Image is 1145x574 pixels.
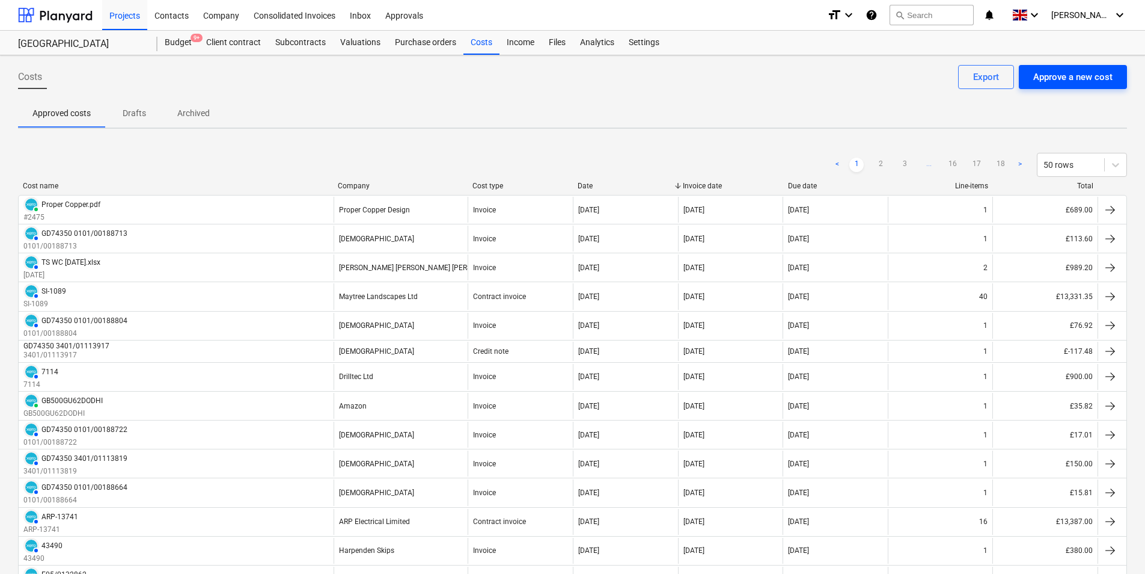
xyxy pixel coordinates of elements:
[983,402,988,410] div: 1
[23,538,39,554] div: Invoice has been synced with Xero and its status is currently AUTHORISED
[23,270,100,280] p: [DATE]
[339,206,410,214] div: Proper Copper Design
[983,264,988,272] div: 2
[25,285,37,297] img: xero.svg
[199,31,268,55] div: Client contract
[23,226,39,241] div: Invoice has been synced with Xero and its status is currently AUTHORISED
[998,182,1093,190] div: Total
[979,517,988,526] div: 16
[983,546,988,555] div: 1
[992,538,1098,564] div: £380.00
[578,264,599,272] div: [DATE]
[339,431,414,439] div: [DEMOGRAPHIC_DATA]
[41,425,127,434] div: GD74350 0101/00188722
[25,395,37,407] img: xero.svg
[23,299,66,309] p: SI-1089
[463,31,499,55] a: Costs
[25,540,37,552] img: xero.svg
[788,460,809,468] div: [DATE]
[841,8,856,22] i: keyboard_arrow_down
[41,542,63,550] div: 43490
[992,480,1098,505] div: £15.81
[41,513,78,521] div: ARP-13741
[1013,158,1027,172] a: Next page
[992,313,1098,339] div: £76.92
[983,431,988,439] div: 1
[41,454,127,463] div: GD74350 3401/01113819
[268,31,333,55] div: Subcontracts
[473,546,496,555] div: Invoice
[23,380,58,390] p: 7114
[23,466,127,477] p: 3401/01113819
[25,199,37,211] img: xero.svg
[339,264,507,272] div: [PERSON_NAME] [PERSON_NAME] [PERSON_NAME]
[473,235,496,243] div: Invoice
[41,368,58,376] div: 7114
[983,372,988,381] div: 1
[23,212,100,223] p: #2475
[23,437,127,448] p: 0101/00188722
[177,107,210,120] p: Archived
[621,31,667,55] div: Settings
[472,182,568,190] div: Cost type
[830,158,844,172] a: Previous page
[992,197,1098,223] div: £689.00
[41,287,66,295] div: SI-1089
[339,402,367,410] div: Amazon
[339,321,414,330] div: [DEMOGRAPHIC_DATA]
[578,517,599,526] div: [DATE]
[788,489,809,497] div: [DATE]
[893,182,988,190] div: Line-items
[992,342,1098,361] div: £-117.48
[191,34,203,42] span: 9+
[41,258,100,267] div: TS WC [DATE].xlsx
[788,347,809,356] div: [DATE]
[23,554,63,564] p: 43490
[41,483,127,492] div: GD74350 0101/00188664
[23,255,39,270] div: Invoice has been synced with Xero and its status is currently AUTHORISED
[788,517,809,526] div: [DATE]
[788,546,809,555] div: [DATE]
[983,8,995,22] i: notifications
[969,158,984,172] a: Page 17
[473,347,508,356] div: Credit note
[1113,8,1127,22] i: keyboard_arrow_down
[983,347,988,356] div: 1
[578,460,599,468] div: [DATE]
[23,197,39,212] div: Invoice has been synced with Xero and its status is currently PAID
[499,31,542,55] a: Income
[979,292,988,301] div: 40
[873,158,888,172] a: Page 2
[578,182,673,190] div: Date
[25,481,37,493] img: xero.svg
[25,511,37,523] img: xero.svg
[473,321,496,330] div: Invoice
[1085,516,1145,574] div: Chat Widget
[473,431,496,439] div: Invoice
[683,182,778,190] div: Invoice date
[921,158,936,172] a: ...
[542,31,573,55] a: Files
[473,206,496,214] div: Invoice
[32,107,91,120] p: Approved costs
[1033,69,1113,85] div: Approve a new cost
[23,329,127,339] p: 0101/00188804
[866,8,878,22] i: Knowledge base
[23,283,39,299] div: Invoice has been synced with Xero and its status is currently AUTHORISED
[788,206,809,214] div: [DATE]
[992,283,1098,309] div: £13,331.35
[992,509,1098,535] div: £13,387.00
[573,31,621,55] div: Analytics
[388,31,463,55] a: Purchase orders
[339,546,394,555] div: Harpenden Skips
[25,452,37,464] img: xero.svg
[788,292,809,301] div: [DATE]
[683,292,704,301] div: [DATE]
[578,292,599,301] div: [DATE]
[788,235,809,243] div: [DATE]
[339,517,410,526] div: ARP Electrical Limited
